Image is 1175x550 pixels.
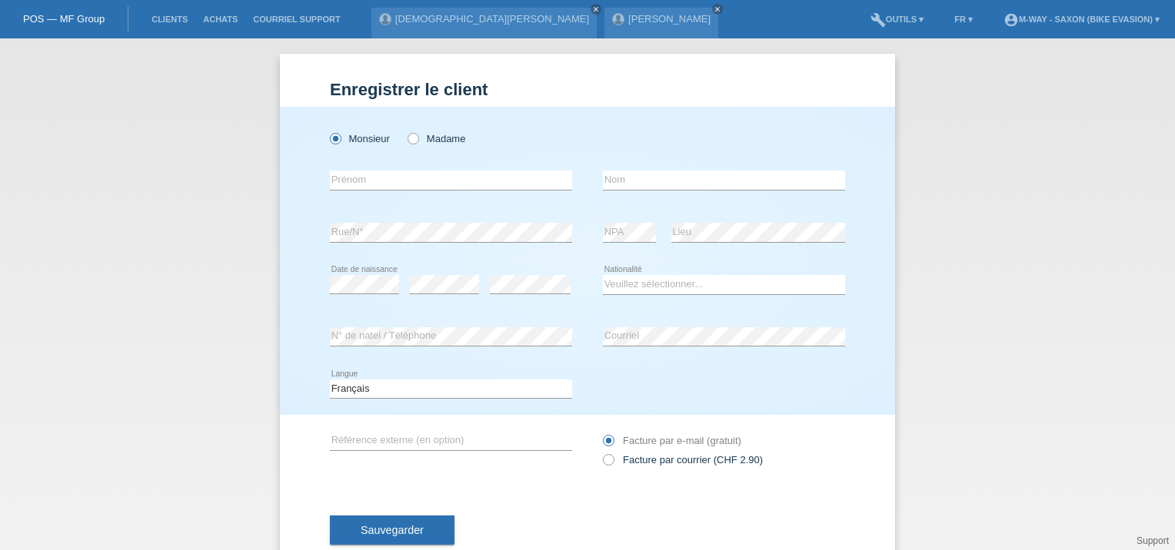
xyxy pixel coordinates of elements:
a: [DEMOGRAPHIC_DATA][PERSON_NAME] [395,13,589,25]
a: Support [1137,535,1169,546]
a: close [712,4,723,15]
a: buildOutils ▾ [863,15,931,24]
a: [PERSON_NAME] [628,13,711,25]
i: close [714,5,721,13]
label: Madame [408,133,465,144]
a: FR ▾ [947,15,980,24]
label: Monsieur [330,133,390,144]
i: build [870,12,886,28]
a: POS — MF Group [23,13,105,25]
span: Sauvegarder [361,524,424,536]
a: Clients [144,15,195,24]
label: Facture par e-mail (gratuit) [603,435,741,446]
a: account_circlem-way - Saxon (Bike Evasion) ▾ [996,15,1167,24]
button: Sauvegarder [330,515,454,545]
label: Facture par courrier (CHF 2.90) [603,454,763,466]
i: account_circle [1004,12,1019,28]
input: Madame [408,133,418,143]
input: Facture par courrier (CHF 2.90) [603,454,613,473]
h1: Enregistrer le client [330,80,845,99]
input: Monsieur [330,133,340,143]
input: Facture par e-mail (gratuit) [603,435,613,454]
a: Courriel Support [245,15,348,24]
a: Achats [195,15,245,24]
i: close [592,5,600,13]
a: close [591,4,601,15]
